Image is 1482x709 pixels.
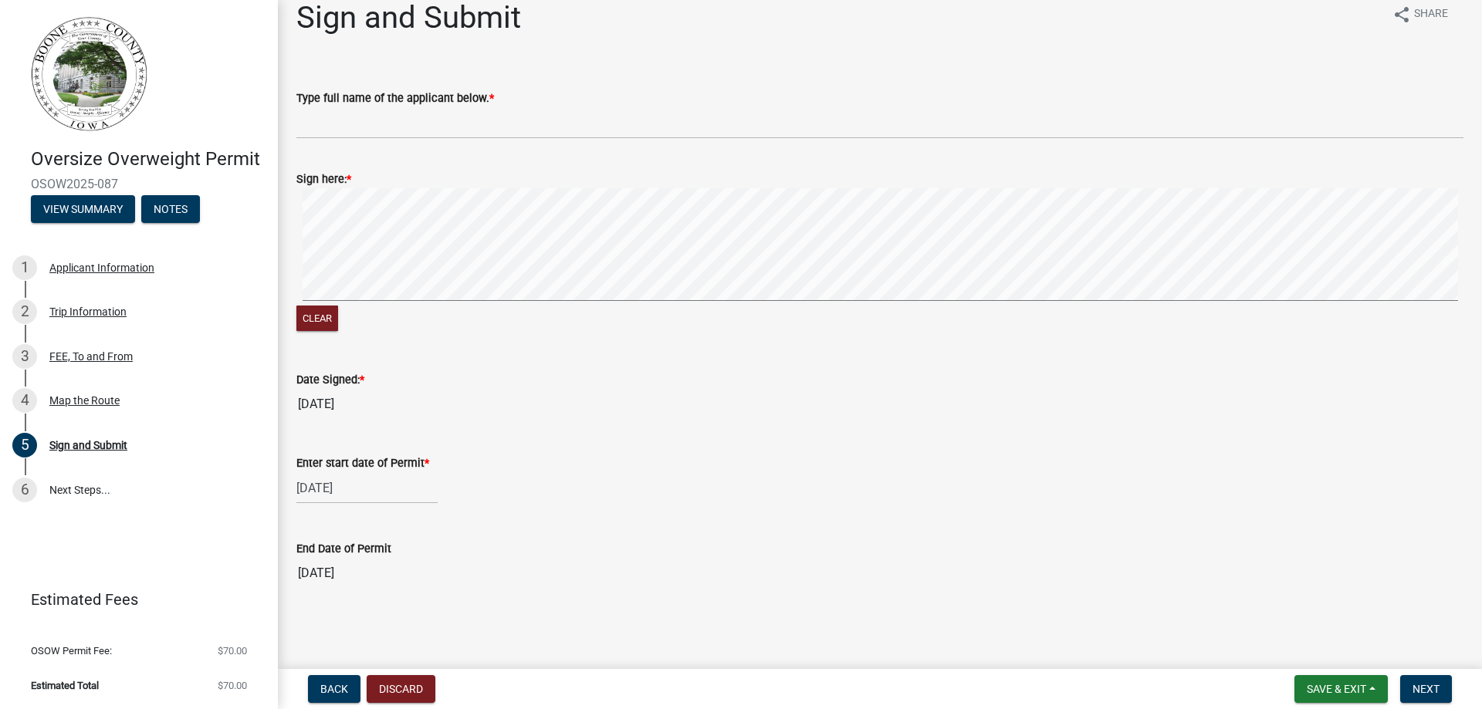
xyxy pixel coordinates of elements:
[218,680,247,690] span: $70.00
[12,433,37,457] div: 5
[296,93,494,104] label: Type full name of the applicant below.
[12,478,37,502] div: 6
[1294,675,1388,703] button: Save & Exit
[31,204,135,216] wm-modal-confirm: Summary
[308,675,360,703] button: Back
[49,440,127,451] div: Sign and Submit
[49,306,127,317] div: Trip Information
[31,195,135,223] button: View Summary
[12,584,253,615] a: Estimated Fees
[1414,5,1448,24] span: Share
[367,675,435,703] button: Discard
[296,458,429,469] label: Enter start date of Permit
[12,299,37,324] div: 2
[296,375,364,386] label: Date Signed:
[1392,5,1411,24] i: share
[296,544,391,555] label: End Date of Permit
[12,344,37,369] div: 3
[31,646,112,656] span: OSOW Permit Fee:
[49,262,154,273] div: Applicant Information
[49,395,120,406] div: Map the Route
[31,148,266,170] h4: Oversize Overweight Permit
[320,683,348,695] span: Back
[12,255,37,280] div: 1
[296,174,351,185] label: Sign here:
[1307,683,1366,695] span: Save & Exit
[1413,683,1440,695] span: Next
[31,680,99,690] span: Estimated Total
[141,204,200,216] wm-modal-confirm: Notes
[141,195,200,223] button: Notes
[296,306,338,331] button: Clear
[31,177,247,191] span: OSOW2025-087
[218,646,247,656] span: $70.00
[12,388,37,413] div: 4
[1400,675,1452,703] button: Next
[31,16,148,132] img: Boone County, Iowa
[296,472,438,504] input: mm/dd/yyyy
[49,351,133,362] div: FEE, To and From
